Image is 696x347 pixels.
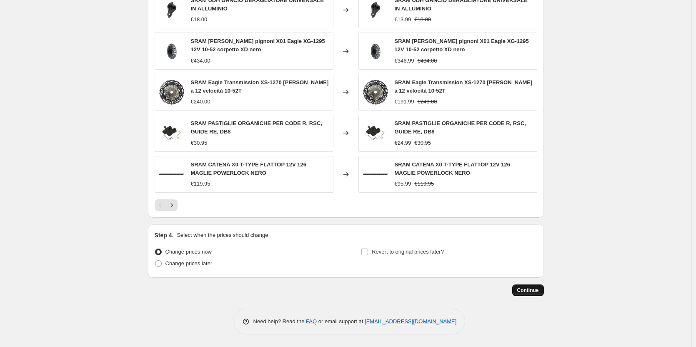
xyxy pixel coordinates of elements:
div: €95.99 [395,180,411,188]
button: Next [166,199,178,211]
a: FAQ [306,318,317,324]
h2: Step 4. [155,231,174,239]
img: 6e927f7f-b17b-4feb-b1b5-186c830aaa11_80x.webp [159,162,184,187]
div: €240.00 [191,98,210,106]
div: €30.95 [191,139,208,147]
span: SRAM [PERSON_NAME] pignoni X01 Eagle XG-1295 12V 10-52 corpetto XD nero [395,38,529,53]
div: €13.99 [395,15,411,24]
div: €434.00 [191,57,210,65]
a: [EMAIL_ADDRESS][DOMAIN_NAME] [365,318,456,324]
img: b3caf0f3-f55e-4ee6-937e-5fcff9be87eb_80x.jpg [159,121,184,146]
span: Continue [517,287,539,294]
img: d8f910f1-3dd8-4fd1-90a3-79e6fc6a389c_379d71db-369e-404b-a9d7-78ead7a1e8a5_80x.jpg [159,80,184,105]
span: SRAM CATENA X0 T-TYPE FLATTOP 12V 126 MAGLIE POWERLOCK NERO [191,161,306,176]
img: 6e927f7f-b17b-4feb-b1b5-186c830aaa11_80x.webp [363,162,388,187]
span: SRAM PASTIGLIE ORGANICHE PER CODE R, RSC, GUIDE RE, DB8 [395,120,526,135]
strike: €30.95 [414,139,431,147]
span: SRAM CATENA X0 T-TYPE FLATTOP 12V 126 MAGLIE POWERLOCK NERO [395,161,510,176]
nav: Pagination [155,199,178,211]
button: Continue [512,284,544,296]
img: 0896023f-57fc-4e72-bdef-33193ea101cf_51b900f2-0997-4c9e-9c06-0f8a0fa95a53_80x.webp [159,39,184,64]
div: €18.00 [191,15,208,24]
span: SRAM PASTIGLIE ORGANICHE PER CODE R, RSC, GUIDE RE, DB8 [191,120,322,135]
strike: €119.95 [414,180,434,188]
span: Change prices later [165,260,213,267]
span: or email support at [317,318,365,324]
span: Revert to original prices later? [372,249,444,255]
span: Change prices now [165,249,212,255]
img: 0896023f-57fc-4e72-bdef-33193ea101cf_51b900f2-0997-4c9e-9c06-0f8a0fa95a53_80x.webp [363,39,388,64]
strike: €18.00 [414,15,431,24]
span: SRAM [PERSON_NAME] pignoni X01 Eagle XG-1295 12V 10-52 corpetto XD nero [191,38,325,53]
span: SRAM Eagle Transmission XS-1270 [PERSON_NAME] a 12 velocità 10-52T [395,79,533,94]
span: SRAM Eagle Transmission XS-1270 [PERSON_NAME] a 12 velocità 10-52T [191,79,329,94]
div: €24.99 [395,139,411,147]
img: b3caf0f3-f55e-4ee6-937e-5fcff9be87eb_80x.jpg [363,121,388,146]
strike: €434.00 [418,57,437,65]
img: d8f910f1-3dd8-4fd1-90a3-79e6fc6a389c_379d71db-369e-404b-a9d7-78ead7a1e8a5_80x.jpg [363,80,388,105]
div: €191.99 [395,98,414,106]
div: €119.95 [191,180,210,188]
span: Need help? Read the [253,318,306,324]
strike: €240.00 [418,98,437,106]
div: €346.99 [395,57,414,65]
p: Select when the prices should change [177,231,268,239]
